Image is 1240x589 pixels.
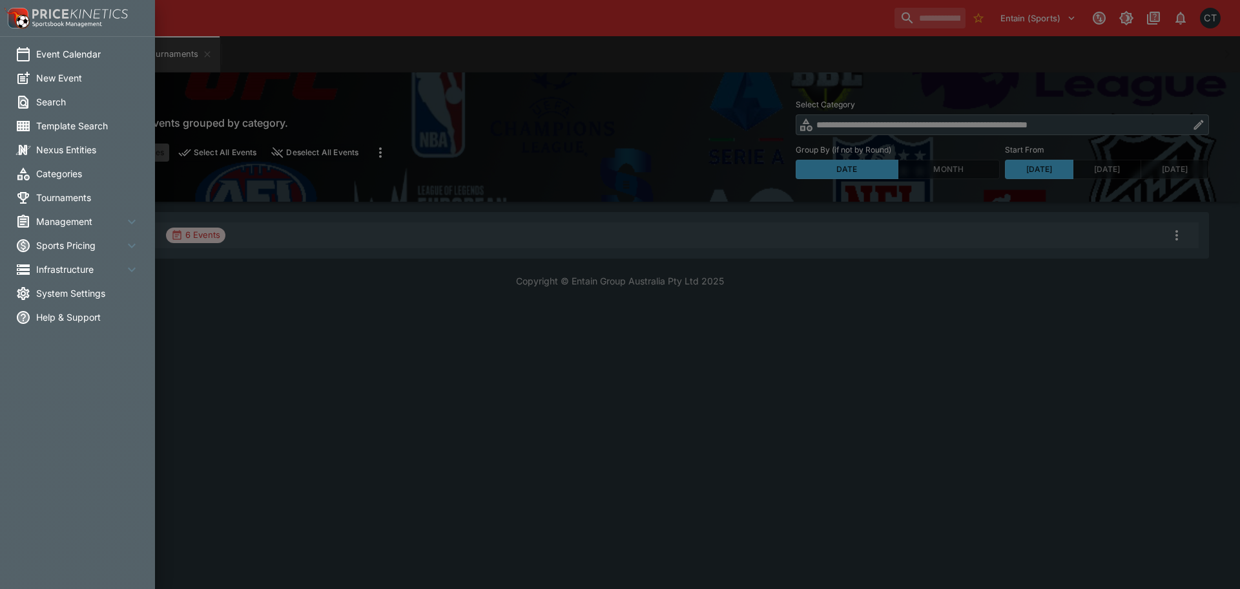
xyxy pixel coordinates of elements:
[32,9,128,19] img: PriceKinetics
[4,5,30,31] img: PriceKinetics Logo
[36,95,139,109] span: Search
[36,215,124,228] span: Management
[36,47,139,61] span: Event Calendar
[36,239,124,252] span: Sports Pricing
[36,167,139,180] span: Categories
[32,21,102,27] img: Sportsbook Management
[36,262,124,276] span: Infrastructure
[36,71,139,85] span: New Event
[36,310,139,324] span: Help & Support
[36,286,139,300] span: System Settings
[36,143,139,156] span: Nexus Entities
[36,191,139,204] span: Tournaments
[36,119,139,133] span: Template Search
